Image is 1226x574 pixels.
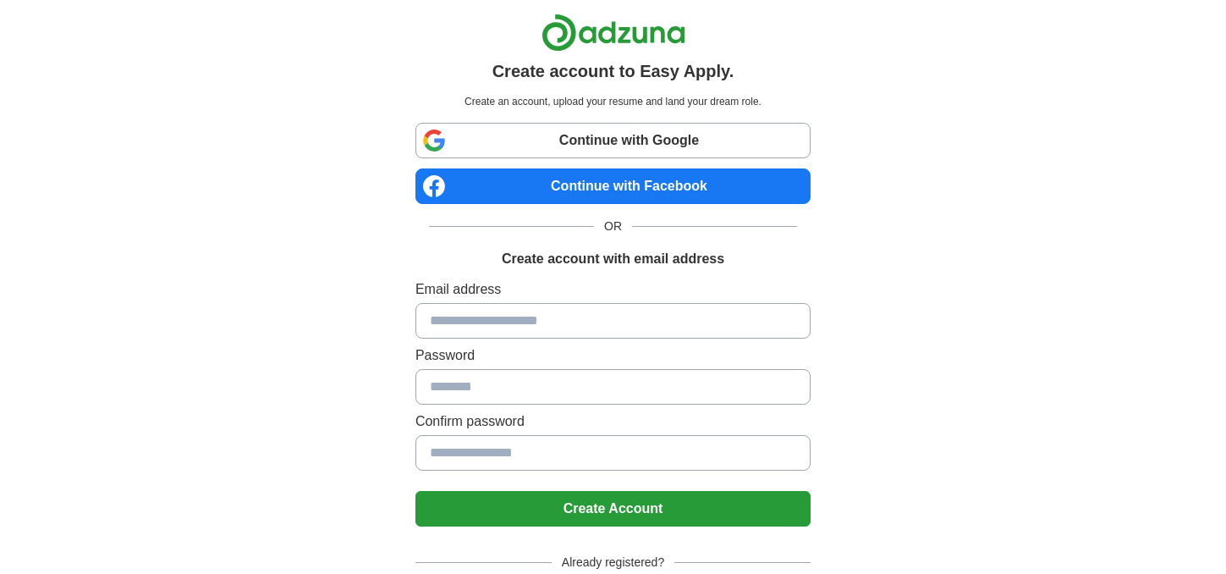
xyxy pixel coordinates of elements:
label: Confirm password [415,411,811,432]
label: Password [415,345,811,366]
img: Adzuna logo [542,14,685,52]
span: Already registered? [552,554,674,571]
a: Continue with Facebook [415,168,811,204]
a: Continue with Google [415,123,811,158]
span: OR [594,218,632,235]
p: Create an account, upload your resume and land your dream role. [419,94,807,109]
h1: Create account to Easy Apply. [492,58,734,84]
label: Email address [415,279,811,300]
h1: Create account with email address [502,249,724,269]
button: Create Account [415,491,811,527]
